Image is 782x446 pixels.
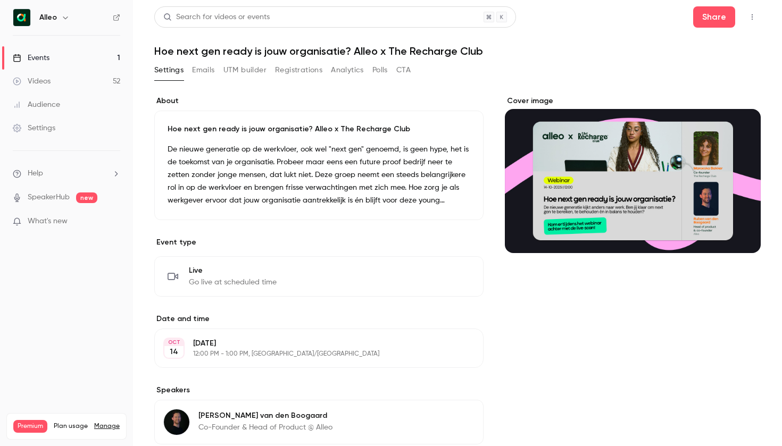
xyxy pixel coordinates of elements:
[275,62,322,79] button: Registrations
[372,62,388,79] button: Polls
[154,96,484,106] label: About
[693,6,735,28] button: Share
[168,143,470,207] p: De nieuwe generatie op de werkvloer, ook wel "next gen" genoemd, is geen hype, het is de toekomst...
[154,62,184,79] button: Settings
[163,12,270,23] div: Search for videos or events
[13,53,49,63] div: Events
[13,9,30,26] img: Alleo
[54,422,88,431] span: Plan usage
[28,192,70,203] a: SpeakerHub
[505,96,761,253] section: Cover image
[94,422,120,431] a: Manage
[331,62,364,79] button: Analytics
[192,62,214,79] button: Emails
[223,62,267,79] button: UTM builder
[13,420,47,433] span: Premium
[76,192,97,203] span: new
[13,99,60,110] div: Audience
[193,350,427,358] p: 12:00 PM - 1:00 PM, [GEOGRAPHIC_DATA]/[GEOGRAPHIC_DATA]
[13,76,51,87] div: Videos
[154,385,484,395] label: Speakers
[28,216,68,227] span: What's new
[198,410,332,421] p: [PERSON_NAME] van den Boogaard
[28,168,43,179] span: Help
[189,265,277,276] span: Live
[193,338,427,349] p: [DATE]
[168,124,470,134] p: Hoe next gen ready is jouw organisatie? Alleo x The Recharge Club
[170,347,178,357] p: 14
[154,237,484,248] p: Event type
[396,62,411,79] button: CTA
[164,339,184,346] div: OCT
[154,400,484,444] div: Ruben van den Boogaard[PERSON_NAME] van den BoogaardCo-Founder & Head of Product @ Alleo
[154,45,761,57] h1: Hoe next gen ready is jouw organisatie? Alleo x The Recharge Club
[13,168,120,179] li: help-dropdown-opener
[198,422,332,433] p: Co-Founder & Head of Product @ Alleo
[13,123,55,133] div: Settings
[164,409,189,435] img: Ruben van den Boogaard
[189,277,277,288] span: Go live at scheduled time
[107,217,120,226] iframe: Noticeable Trigger
[505,96,761,106] label: Cover image
[154,314,484,324] label: Date and time
[39,12,57,23] h6: Alleo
